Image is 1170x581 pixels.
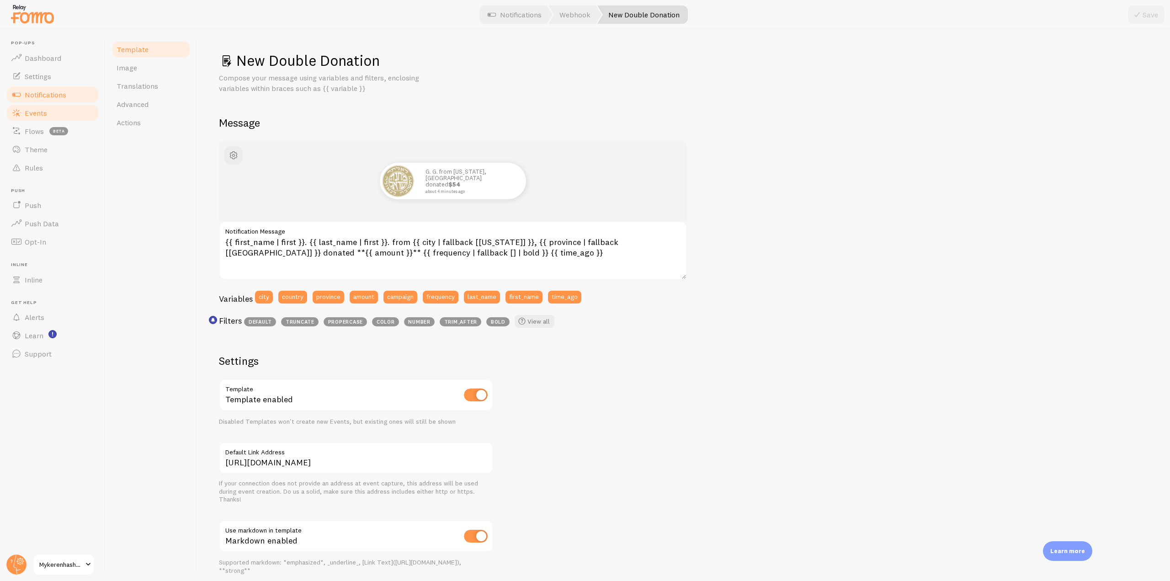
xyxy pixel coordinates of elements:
span: color [372,317,399,326]
span: propercase [324,317,367,326]
span: Actions [117,118,141,127]
p: Learn more [1050,547,1085,555]
button: time_ago [548,291,581,304]
button: country [278,291,307,304]
button: frequency [423,291,458,304]
a: Actions [111,113,191,132]
div: If your connection does not provide an address at event capture, this address will be used during... [219,480,493,504]
button: city [255,291,273,304]
span: trim_after [440,317,481,326]
span: default [244,317,276,326]
a: Push [5,196,100,214]
span: Settings [25,72,51,81]
a: Translations [111,77,191,95]
span: Template [117,45,149,54]
span: number [404,317,435,326]
svg: <p>Use filters like | propercase to change CITY to City in your templates</p> [209,316,217,324]
div: Supported markdown: *emphasized*, _underline_, [Link Text]([URL][DOMAIN_NAME]), **strong** [219,559,493,575]
span: Get Help [11,300,100,306]
span: Support [25,349,52,358]
span: Inline [25,275,43,284]
span: Push [25,201,41,210]
span: Pop-ups [11,40,100,46]
span: Events [25,108,47,117]
span: truncate [281,317,319,326]
img: fomo-relay-logo-orange.svg [10,2,55,26]
label: Notification Message [219,221,687,237]
a: Events [5,104,100,122]
span: Rules [25,163,43,172]
button: province [313,291,344,304]
h2: Settings [219,354,493,368]
span: Push [11,188,100,194]
a: Image [111,59,191,77]
span: bold [486,317,510,326]
a: Mykerenhashana [33,554,95,576]
a: Notifications [5,85,100,104]
a: Template [111,40,191,59]
span: Translations [117,81,158,91]
a: View all [515,315,554,328]
span: Theme [25,145,48,154]
a: Inline [5,271,100,289]
div: Learn more [1043,541,1092,561]
p: Compose your message using variables and filters, enclosing variables within braces such as {{ va... [219,73,438,94]
small: about 4 minutes ago [425,189,514,194]
span: Inline [11,262,100,268]
strong: $54 [448,181,460,188]
span: Push Data [25,219,59,228]
span: Advanced [117,100,149,109]
span: Dashboard [25,53,61,63]
span: Flows [25,127,44,136]
span: beta [49,127,68,135]
h3: Filters [219,315,242,326]
p: G. G. from [US_STATE], [GEOGRAPHIC_DATA] donated [425,168,517,194]
button: last_name [464,291,500,304]
a: Push Data [5,214,100,233]
a: Learn [5,326,100,345]
span: Notifications [25,90,66,99]
label: Default Link Address [219,442,493,458]
h3: Variables [219,293,253,304]
div: Template enabled [219,379,493,412]
a: Settings [5,67,100,85]
div: Disabled Templates won't create new Events, but existing ones will still be shown [219,418,493,426]
h1: New Double Donation [219,51,1148,70]
a: Dashboard [5,49,100,67]
a: Advanced [111,95,191,113]
svg: <p>Watch New Feature Tutorials!</p> [48,330,57,338]
button: amount [350,291,378,304]
div: Markdown enabled [219,520,493,554]
span: Opt-In [25,237,46,246]
a: Opt-In [5,233,100,251]
button: first_name [505,291,542,304]
span: Learn [25,331,43,340]
h2: Message [219,116,1148,130]
a: Alerts [5,308,100,326]
img: Fomo [382,165,415,197]
a: Theme [5,140,100,159]
a: Flows beta [5,122,100,140]
a: Rules [5,159,100,177]
span: Image [117,63,137,72]
a: Support [5,345,100,363]
span: Mykerenhashana [39,559,83,570]
button: campaign [383,291,417,304]
span: Alerts [25,313,44,322]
